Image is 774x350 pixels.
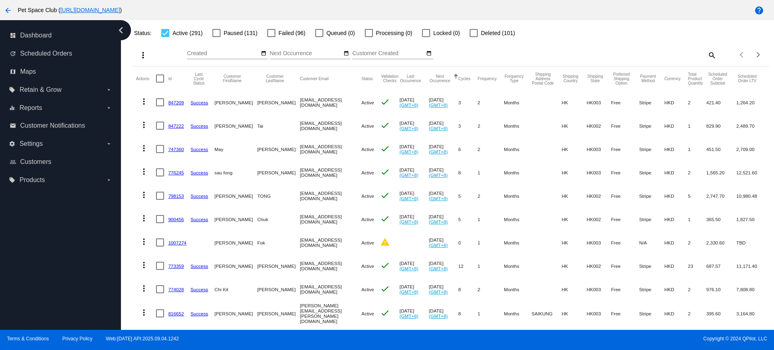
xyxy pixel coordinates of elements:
[9,105,15,111] i: equalizer
[639,91,664,114] mat-cell: Stripe
[458,301,478,326] mat-cell: 8
[429,74,451,83] button: Change sorting for NextOccurrenceUtc
[136,66,156,91] mat-header-cell: Actions
[737,207,766,231] mat-cell: 1,827.50
[706,301,737,326] mat-cell: 395.60
[750,47,766,63] button: Next page
[399,313,418,319] a: (GMT+8)
[587,161,611,184] mat-cell: HK003
[429,196,448,201] a: (GMT+8)
[168,287,184,292] a: 774028
[300,137,361,161] mat-cell: [EMAIL_ADDRESS][DOMAIN_NAME]
[639,254,664,278] mat-cell: Stripe
[191,287,208,292] a: Success
[139,143,149,153] mat-icon: more_vert
[504,74,524,83] button: Change sorting for FrequencyType
[9,87,15,93] i: local_offer
[214,207,257,231] mat-cell: [PERSON_NAME]
[399,114,429,137] mat-cell: [DATE]
[300,301,361,326] mat-cell: [PERSON_NAME][EMAIL_ADDRESS][PERSON_NAME][DOMAIN_NAME]
[139,120,149,130] mat-icon: more_vert
[257,161,300,184] mat-cell: [PERSON_NAME]
[429,172,448,178] a: (GMT+8)
[504,161,532,184] mat-cell: Months
[429,266,448,271] a: (GMT+8)
[478,326,504,349] mat-cell: 1
[587,91,611,114] mat-cell: HK003
[168,76,171,81] button: Change sorting for Id
[706,72,729,85] button: Change sorting for Subtotal
[458,91,478,114] mat-cell: 3
[20,32,52,39] span: Dashboard
[688,301,706,326] mat-cell: 2
[706,161,737,184] mat-cell: 1,565.20
[478,91,504,114] mat-cell: 2
[191,147,208,152] a: Success
[562,114,587,137] mat-cell: HK
[214,326,257,349] mat-cell: Kimmy
[10,68,16,75] i: map
[481,28,515,38] span: Deleted (101)
[611,72,632,85] button: Change sorting for PreferredShippingOption
[168,170,184,175] a: 776245
[191,100,208,105] a: Success
[399,254,429,278] mat-cell: [DATE]
[429,149,448,154] a: (GMT+8)
[214,91,257,114] mat-cell: [PERSON_NAME]
[664,326,688,349] mat-cell: HKD
[300,326,361,349] mat-cell: [EMAIL_ADDRESS][DOMAIN_NAME]
[214,137,257,161] mat-cell: May
[106,105,112,111] i: arrow_drop_down
[478,207,504,231] mat-cell: 1
[664,207,688,231] mat-cell: HKD
[20,158,51,166] span: Customers
[433,28,460,38] span: Locked (0)
[257,254,300,278] mat-cell: [PERSON_NAME]
[737,278,766,301] mat-cell: 7,808.80
[562,137,587,161] mat-cell: HK
[114,24,127,37] i: chevron_left
[664,278,688,301] mat-cell: HKD
[214,231,257,254] mat-cell: [PERSON_NAME]
[300,114,361,137] mat-cell: [EMAIL_ADDRESS][DOMAIN_NAME]
[611,91,639,114] mat-cell: Free
[706,326,737,349] mat-cell: 679.40
[10,122,16,129] i: email
[562,74,579,83] button: Change sorting for ShippingCountry
[562,326,587,349] mat-cell: HK
[737,137,766,161] mat-cell: 2,709.00
[664,76,681,81] button: Change sorting for CurrencyIso
[504,278,532,301] mat-cell: Months
[562,301,587,326] mat-cell: HK
[429,184,458,207] mat-cell: [DATE]
[361,123,374,128] span: Active
[688,207,706,231] mat-cell: 1
[664,254,688,278] mat-cell: HKD
[257,231,300,254] mat-cell: Fok
[376,28,412,38] span: Processing (0)
[106,141,112,147] i: arrow_drop_down
[458,326,478,349] mat-cell: 1
[478,184,504,207] mat-cell: 2
[587,231,611,254] mat-cell: HK003
[429,301,458,326] mat-cell: [DATE]
[191,123,208,128] a: Success
[639,74,657,83] button: Change sorting for PaymentMethod.Type
[10,47,112,60] a: update Scheduled Orders
[214,161,257,184] mat-cell: sau fong
[639,231,664,254] mat-cell: N/A
[399,172,418,178] a: (GMT+8)
[399,278,429,301] mat-cell: [DATE]
[10,119,112,132] a: email Customer Notifications
[20,68,36,75] span: Maps
[737,254,766,278] mat-cell: 11,171.40
[504,231,532,254] mat-cell: Months
[504,254,532,278] mat-cell: Months
[257,207,300,231] mat-cell: Chuk
[257,326,300,349] mat-cell: Woerm
[664,184,688,207] mat-cell: HKD
[399,137,429,161] mat-cell: [DATE]
[478,254,504,278] mat-cell: 1
[139,167,149,176] mat-icon: more_vert
[639,278,664,301] mat-cell: Stripe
